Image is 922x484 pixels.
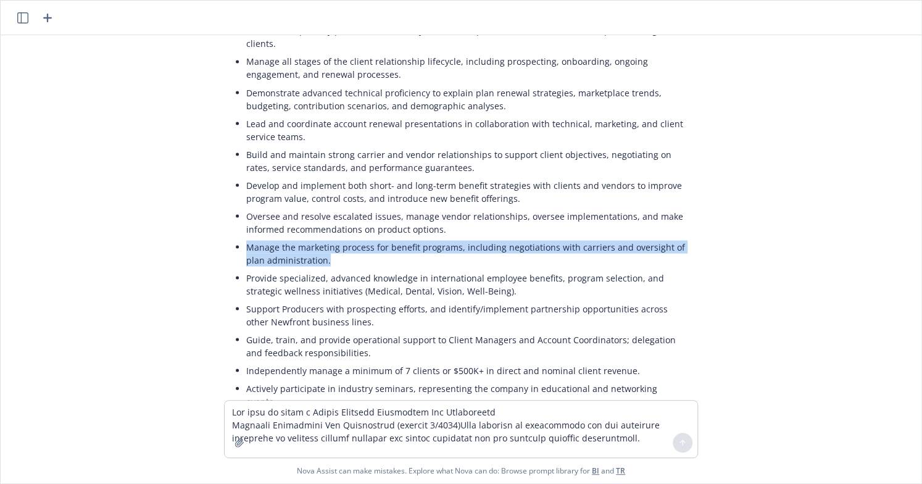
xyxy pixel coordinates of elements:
[246,176,686,207] li: Develop and implement both short- and long-term benefit strategies with clients and vendors to im...
[246,361,686,379] li: Independently manage a minimum of 7 clients or $500K+ in direct and nominal client revenue.
[246,379,686,410] li: Actively participate in industry seminars, representing the company in educational and networking...
[246,299,686,330] li: Support Producers with prospecting efforts, and identify/implement partnership opportunities acro...
[246,207,686,238] li: Oversee and resolve escalated issues, manage vendor relationships, oversee implementations, and m...
[246,83,686,114] li: Demonstrate advanced technical proficiency to explain plan renewal strategies, marketplace trends...
[592,465,599,476] a: BI
[246,269,686,299] li: Provide specialized, advanced knowledge in international employee benefits, program selection, an...
[246,330,686,361] li: Guide, train, and provide operational support to Client Managers and Account Coordinators; delega...
[246,114,686,145] li: Lead and coordinate account renewal presentations in collaboration with technical, marketing, and...
[616,465,625,476] a: TR
[6,458,916,483] span: Nova Assist can make mistakes. Explore what Nova can do: Browse prompt library for and
[246,145,686,176] li: Build and maintain strong carrier and vendor relationships to support client objectives, negotiat...
[246,52,686,83] li: Manage all stages of the client relationship lifecycle, including prospecting, onboarding, ongoin...
[246,22,686,52] li: Serve as the primary point of contact, subject matter expert, and trusted advisor for a portfolio...
[246,238,686,269] li: Manage the marketing process for benefit programs, including negotiations with carriers and overs...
